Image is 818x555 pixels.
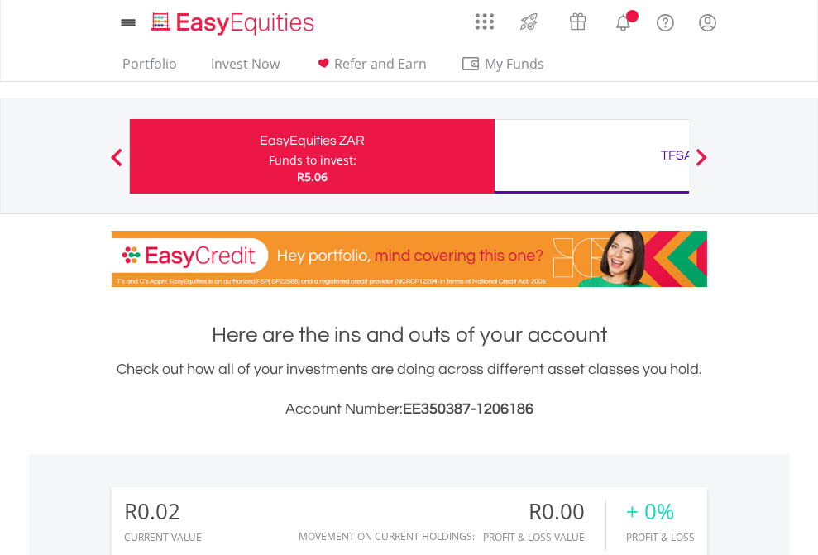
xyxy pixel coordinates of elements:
a: Home page [145,4,321,37]
h1: Here are the ins and outs of your account [112,320,707,350]
img: EasyCredit Promotion Banner [112,231,707,287]
span: EE350387-1206186 [403,401,533,417]
h3: Account Number: [112,398,707,421]
div: Profit & Loss Value [483,532,605,543]
span: R5.06 [297,169,328,184]
span: My Funds [461,53,569,74]
button: Previous [100,156,133,173]
div: + 0% [626,500,695,524]
img: EasyEquities_Logo.png [148,10,321,37]
span: Refer and Earn [334,55,427,73]
a: FAQ's and Support [644,4,686,37]
a: Portfolio [116,55,184,81]
div: CURRENT VALUE [124,532,202,543]
button: Next [685,156,718,173]
a: Notifications [602,4,644,37]
a: Refer and Earn [307,55,433,81]
a: Invest Now [204,55,286,81]
img: grid-menu-icon.svg [476,12,494,31]
div: EasyEquities ZAR [140,129,485,152]
div: Profit & Loss [626,532,695,543]
a: Vouchers [553,4,602,35]
img: thrive-v2.svg [515,8,543,35]
a: My Profile [686,4,729,41]
div: Check out how all of your investments are doing across different asset classes you hold. [112,358,707,421]
div: Movement on Current Holdings: [299,531,475,542]
div: Funds to invest: [269,152,356,169]
a: AppsGrid [465,4,505,31]
div: R0.00 [483,500,605,524]
div: R0.02 [124,500,202,524]
img: vouchers-v2.svg [564,8,591,35]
